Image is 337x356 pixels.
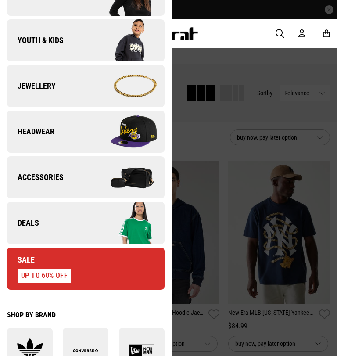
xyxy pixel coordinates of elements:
[18,269,71,283] div: UP TO 60% OFF
[7,111,165,153] a: Headwear Company
[7,81,56,91] span: Jewellery
[7,156,165,198] a: Accessories Company
[7,218,39,228] span: Deals
[86,201,164,245] img: Company
[7,65,165,107] a: Jewellery Company
[7,311,165,319] div: Shop by Brand
[7,4,33,30] button: Open LiveChat chat widget
[86,155,164,199] img: Company
[7,19,165,61] a: Youth & Kids Company
[86,110,164,154] img: Company
[7,202,165,244] a: Deals Company
[7,255,35,265] span: Sale
[86,18,164,62] img: Company
[7,35,64,46] span: Youth & Kids
[7,172,64,183] span: Accessories
[86,64,164,108] img: Company
[7,126,54,137] span: Headwear
[7,248,165,290] a: Sale UP TO 60% OFF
